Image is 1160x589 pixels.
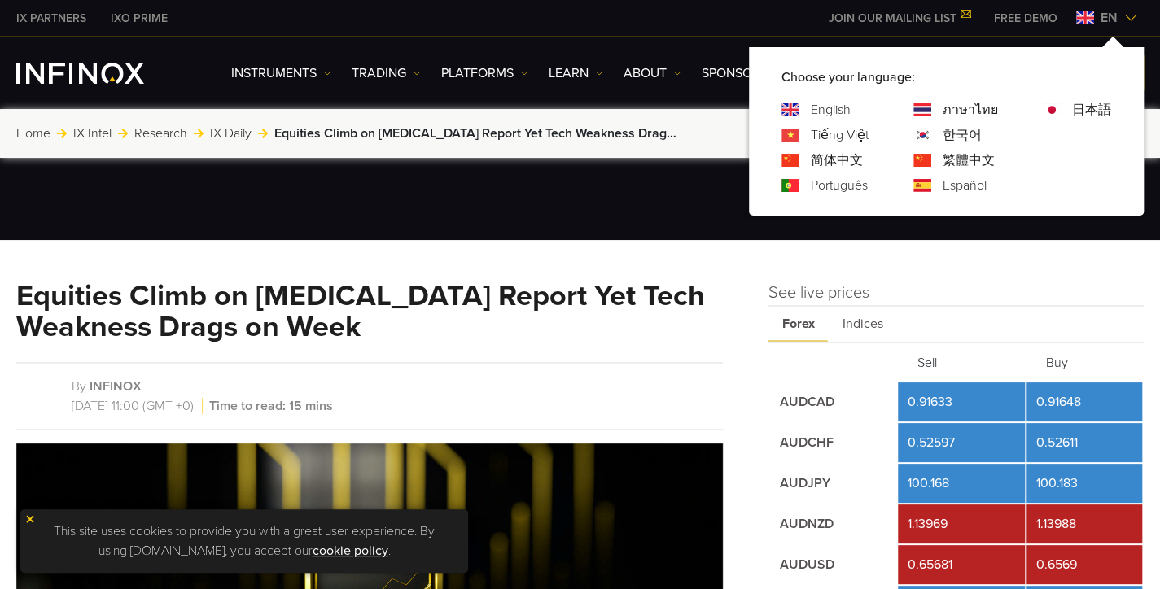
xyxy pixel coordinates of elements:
[898,345,1025,381] th: Sell
[118,129,128,138] img: arrow-right
[943,125,982,145] a: Language
[90,378,142,395] a: INFINOX
[769,464,896,503] td: AUDJPY
[828,307,896,342] span: Indices
[549,63,603,83] a: Learn
[1026,382,1142,421] td: 0.91648
[769,382,896,421] td: AUDCAD
[1094,8,1124,28] span: en
[898,464,1025,503] td: 100.168
[898,382,1025,421] td: 0.91633
[1026,464,1142,503] td: 100.183
[898,545,1025,584] td: 0.65681
[1026,345,1142,381] th: Buy
[274,124,681,143] span: Equities Climb on [MEDICAL_DATA] Report Yet Tech Weakness Drags on Week
[898,423,1025,462] td: 0.52597
[16,124,50,143] a: Home
[1072,100,1111,120] a: Language
[98,10,180,27] a: INFINOX
[943,100,998,120] a: Language
[4,10,98,27] a: INFINOX
[72,378,86,395] span: By
[28,517,460,565] p: This site uses cookies to provide you with a great user experience. By using [DOMAIN_NAME], you a...
[134,124,187,143] a: Research
[16,281,723,342] h1: Equities Climb on PCE Report Yet Tech Weakness Drags on Week
[352,63,421,83] a: TRADING
[768,281,1144,305] h4: See live prices
[982,10,1070,27] a: INFINOX MENU
[206,398,333,414] span: Time to read: 15 mins
[943,151,995,170] a: Language
[24,513,36,525] img: yellow close icon
[194,129,204,138] img: arrow-right
[816,11,982,25] a: JOIN OUR MAILING LIST
[313,543,388,559] a: cookie policy
[624,63,681,83] a: ABOUT
[811,151,863,170] a: Language
[1026,504,1142,543] td: 1.13988
[72,398,203,414] span: [DATE] 11:00 (GMT +0)
[811,125,869,145] a: Language
[768,307,828,342] span: Forex
[258,129,268,138] img: arrow-right
[781,68,1111,87] p: Choose your language:
[231,63,331,83] a: Instruments
[811,100,851,120] a: Language
[1026,545,1142,584] td: 0.6569
[1026,423,1142,462] td: 0.52611
[57,129,67,138] img: arrow-right
[769,504,896,543] td: AUDNZD
[16,63,182,84] a: INFINOX Logo
[210,124,252,143] a: IX Daily
[441,63,528,83] a: PLATFORMS
[769,545,896,584] td: AUDUSD
[769,423,896,462] td: AUDCHF
[702,63,794,83] a: SPONSORSHIPS
[898,504,1025,543] td: 1.13969
[73,124,112,143] a: IX Intel
[811,176,868,195] a: Language
[943,176,987,195] a: Language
